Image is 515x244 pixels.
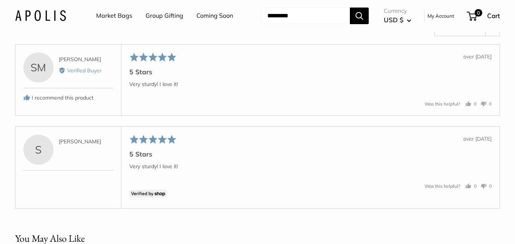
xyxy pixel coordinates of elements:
[96,10,132,21] a: Market Bags
[59,66,113,75] div: Verified Buyer
[467,10,500,22] a: 0 Cart
[425,101,460,107] span: Was this helpful?
[23,94,113,102] div: I recommend this product
[196,10,233,21] a: Coming Soon
[129,149,492,159] h2: 5 Stars
[478,100,492,107] button: No
[23,52,54,83] div: SM
[129,80,492,89] p: Very sturdy! I love it!
[478,183,492,190] button: No
[466,100,477,107] button: Yes
[475,9,482,17] span: 0
[129,162,492,171] p: Very sturdy! I love it!
[129,67,492,77] h2: 5 Stars
[466,183,477,190] button: Yes
[384,16,403,24] span: USD $
[146,10,183,21] a: Group Gifting
[261,8,350,24] input: Search...
[463,135,492,142] span: over [DATE]
[425,183,460,189] span: Was this helpful?
[487,12,500,20] span: Cart
[428,11,454,20] a: My Account
[384,14,411,26] button: USD $
[23,135,54,165] div: S
[350,8,369,24] button: Search
[15,10,66,21] img: Apolis
[384,6,411,16] span: Currency
[463,53,492,60] span: over [DATE]
[59,138,101,145] span: [PERSON_NAME]
[59,56,101,63] span: [PERSON_NAME]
